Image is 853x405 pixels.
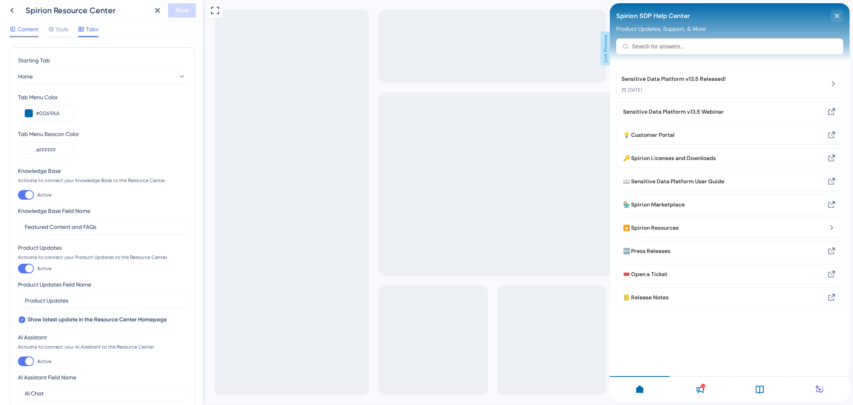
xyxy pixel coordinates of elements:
[25,296,180,305] input: Product Updates
[18,56,50,65] span: Starting Tab
[13,220,184,229] div: Spirion Resources
[26,5,147,16] div: Spirion Resource Center
[13,220,171,229] span: 🔼 Spirion Resources
[176,6,188,15] span: Save
[18,24,38,34] span: Content
[18,177,187,184] div: Activate to connect your Knowledge Base to this Resource Center.
[6,7,80,19] span: Spirion SDP Help Center
[12,71,116,80] div: Sensitive Data Platform v13.5 Released!
[13,243,171,253] span: 🆕 Press Releases
[6,22,96,29] span: Product Updates, Support, & More
[13,127,171,136] span: 💡 Customer Portal
[18,206,90,216] div: Knowledge Base Field Name
[13,104,171,113] span: Sensitive Data Platform v13.5 Webinar
[18,129,187,139] div: Tab Menu Beacon Color
[18,344,187,350] div: Activate to connect your AI Assistant to this Resource Center.
[13,289,171,299] span: 📒 Release Notes
[18,72,33,81] span: Home
[18,166,187,176] div: Knowledge Base
[37,192,52,198] span: Active
[18,280,91,289] div: Product Updates Field Name
[168,3,196,18] button: Save
[37,265,52,272] span: Active
[18,84,32,90] span: [DATE]
[13,150,184,160] div: Spirion Licenses and Downloads
[37,358,52,365] span: Active
[56,24,68,34] span: Style
[13,196,184,206] div: Spirion Marketplace
[13,196,171,206] span: 🏪 Spirion Marketplace
[13,173,184,183] div: Sensitive Data Platform User Guide
[25,223,180,231] input: Knowledge Base
[13,289,184,299] div: Release Notes
[13,127,184,136] div: Customer Portal
[18,254,187,261] div: Activate to connect your Product Updates to this Resource Center.
[25,389,180,398] input: AI Assistant
[396,32,406,66] span: Live Preview
[13,150,171,160] span: 🔑 Spirion Licenses and Downloads
[28,315,167,325] span: Show latest update in the Resource Center Homepage
[13,104,184,113] div: Sensitive Data Platform v13.5 Webinar
[18,92,187,102] div: Tab Menu Color
[86,24,98,34] span: Tabs
[18,333,187,342] div: AI Assistant
[18,243,187,253] div: Product Updates
[18,373,76,382] div: AI Assistant Field Name
[13,173,171,183] span: 📖 Sensitive Data Platform User Guide
[13,266,171,276] span: 🎟️ Open a Ticket
[13,266,184,276] div: Open a Ticket
[13,243,184,253] div: Press Releases
[6,66,234,95] div: Sensitive Data Platform v13.5 Released!
[18,68,186,84] button: Home
[221,6,234,19] div: close resource center
[22,40,227,46] input: Search for answers...
[26,5,33,8] div: 3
